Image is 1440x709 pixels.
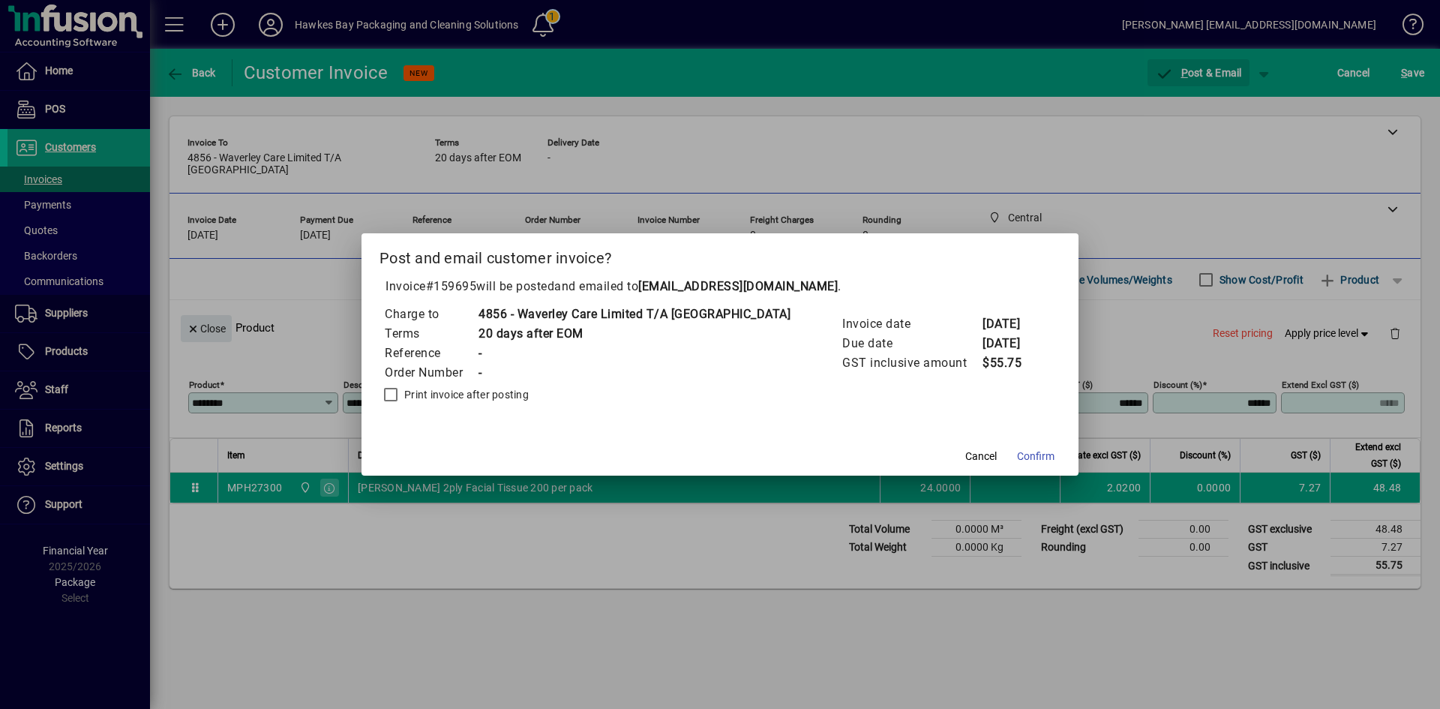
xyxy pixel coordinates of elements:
[1011,443,1060,470] button: Confirm
[384,324,478,344] td: Terms
[841,334,982,353] td: Due date
[965,449,997,464] span: Cancel
[638,279,838,293] b: [EMAIL_ADDRESS][DOMAIN_NAME]
[554,279,838,293] span: and emailed to
[426,279,477,293] span: #159695
[384,363,478,383] td: Order Number
[982,314,1042,334] td: [DATE]
[478,363,790,383] td: -
[401,387,529,402] label: Print invoice after posting
[841,314,982,334] td: Invoice date
[379,278,1060,296] p: Invoice will be posted .
[841,353,982,373] td: GST inclusive amount
[361,233,1078,277] h2: Post and email customer invoice?
[478,324,790,344] td: 20 days after EOM
[384,344,478,363] td: Reference
[478,344,790,363] td: -
[957,443,1005,470] button: Cancel
[982,334,1042,353] td: [DATE]
[982,353,1042,373] td: $55.75
[1017,449,1054,464] span: Confirm
[384,305,478,324] td: Charge to
[478,305,790,324] td: 4856 - Waverley Care Limited T/A [GEOGRAPHIC_DATA]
